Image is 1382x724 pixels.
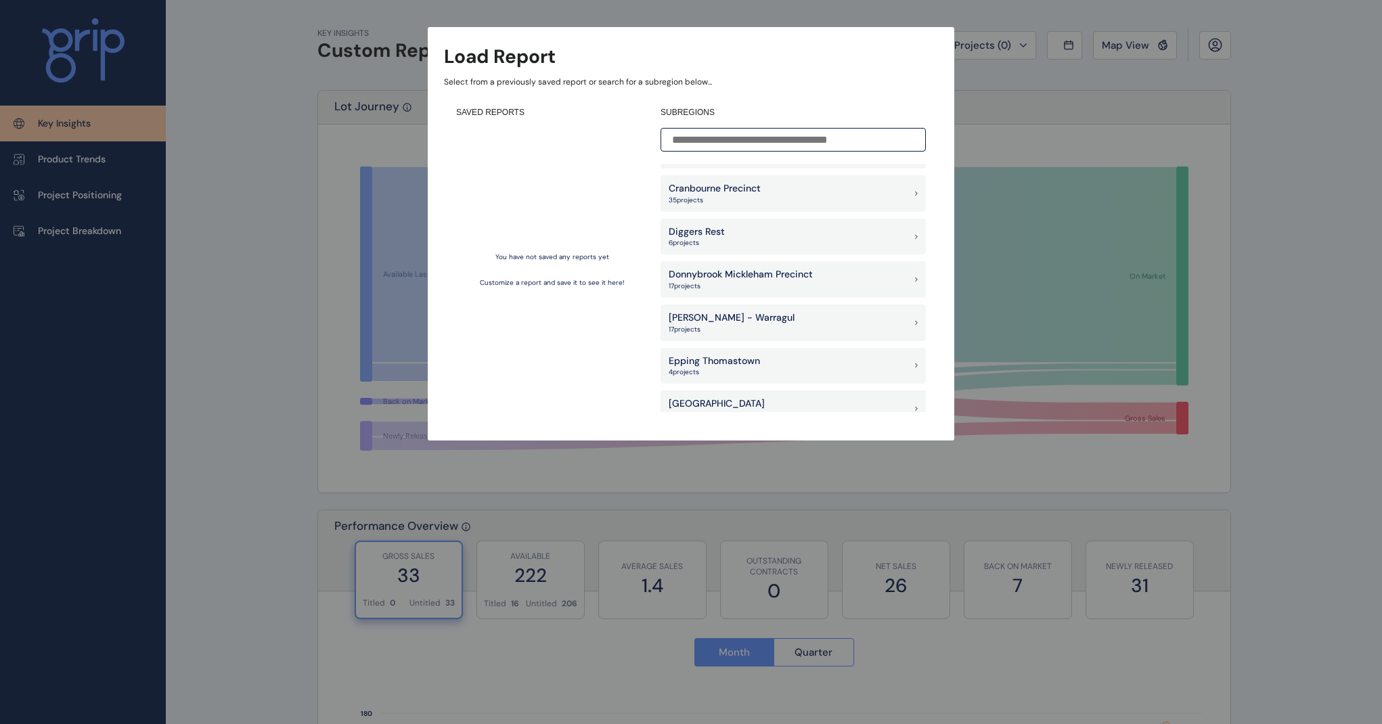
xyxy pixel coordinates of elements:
[444,76,938,88] p: Select from a previously saved report or search for a subregion below...
[669,311,795,325] p: [PERSON_NAME] - Warragul
[669,411,765,420] p: 26 project s
[456,107,648,118] h4: SAVED REPORTS
[661,107,926,118] h4: SUBREGIONS
[669,325,795,334] p: 17 project s
[495,252,609,262] p: You have not saved any reports yet
[669,238,725,248] p: 6 project s
[444,43,556,70] h3: Load Report
[480,278,625,288] p: Customize a report and save it to see it here!
[669,182,761,196] p: Cranbourne Precinct
[669,367,760,377] p: 4 project s
[669,225,725,239] p: Diggers Rest
[669,355,760,368] p: Epping Thomastown
[669,397,765,411] p: [GEOGRAPHIC_DATA]
[669,268,813,281] p: Donnybrook Mickleham Precinct
[669,196,761,205] p: 35 project s
[669,281,813,291] p: 17 project s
